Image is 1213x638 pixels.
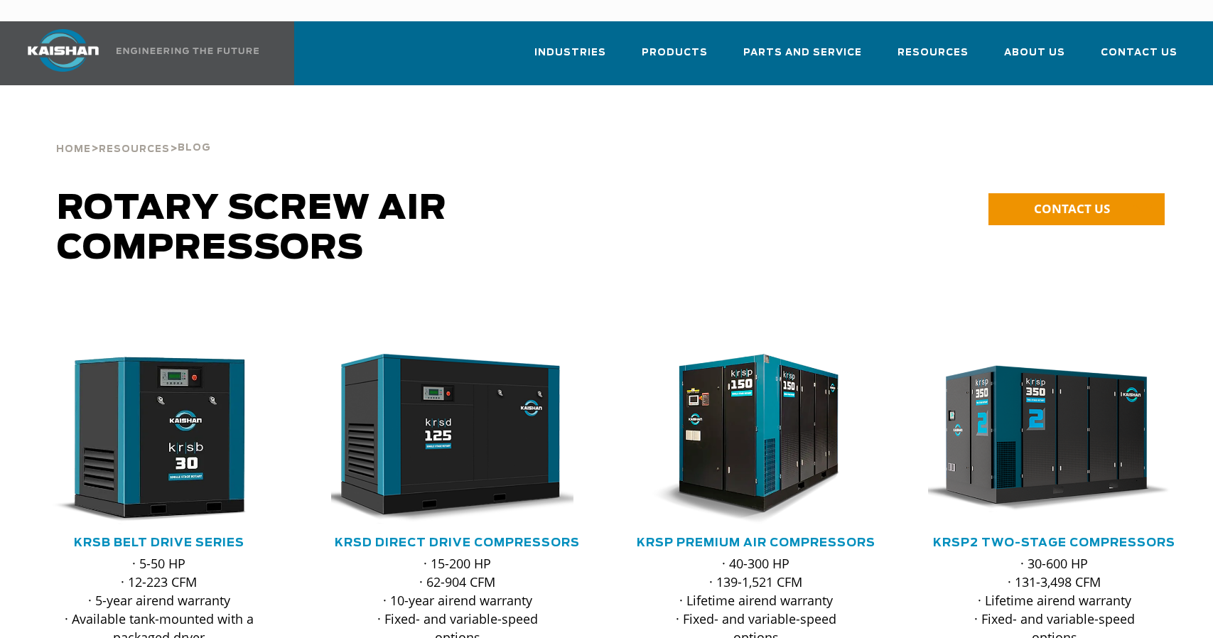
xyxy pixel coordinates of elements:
a: Industries [534,34,606,82]
span: Parts and Service [743,45,862,61]
a: KRSP2 Two-Stage Compressors [933,537,1175,548]
span: Resources [897,45,969,61]
a: Products [642,34,708,82]
div: krsd125 [331,354,584,524]
a: Kaishan USA [10,21,262,85]
div: krsb30 [33,354,286,524]
span: Industries [534,45,606,61]
div: > > [56,107,211,161]
a: KRSD Direct Drive Compressors [335,537,580,548]
a: Parts and Service [743,34,862,82]
span: Products [642,45,708,61]
img: krsb30 [22,354,275,524]
a: About Us [1004,34,1065,82]
img: krsd125 [320,354,573,524]
div: krsp150 [630,354,883,524]
a: Resources [897,34,969,82]
a: KRSP Premium Air Compressors [637,537,875,548]
div: krsp350 [928,354,1181,524]
span: About Us [1004,45,1065,61]
img: kaishan logo [10,29,117,72]
a: KRSB Belt Drive Series [74,537,244,548]
span: Home [56,145,91,154]
span: Contact Us [1101,45,1177,61]
span: Blog [178,144,211,153]
a: Resources [99,142,170,155]
a: Contact Us [1101,34,1177,82]
a: CONTACT US [988,193,1165,225]
img: krsp150 [619,354,872,524]
span: Resources [99,145,170,154]
img: krsp350 [917,354,1170,524]
img: Engineering the future [117,48,259,54]
span: Rotary Screw Air Compressors [57,192,447,266]
a: Home [56,142,91,155]
span: CONTACT US [1034,200,1110,217]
